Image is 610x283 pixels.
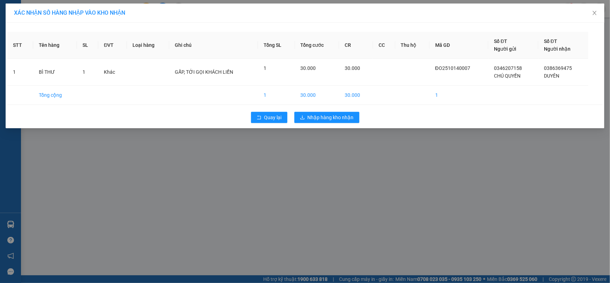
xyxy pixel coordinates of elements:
[295,32,339,59] th: Tổng cước
[544,65,572,71] span: 0386369475
[494,73,521,79] span: CHÚ QUYỀN
[494,65,522,71] span: 0346207158
[430,86,489,105] td: 1
[258,86,295,105] td: 1
[294,112,359,123] button: downloadNhập hàng kho nhận
[264,65,266,71] span: 1
[127,32,169,59] th: Loại hàng
[33,86,77,105] td: Tổng cộng
[585,3,604,23] button: Close
[258,32,295,59] th: Tổng SL
[14,9,125,16] span: XÁC NHẬN SỐ HÀNG NHẬP VÀO KHO NHẬN
[339,86,373,105] td: 30.000
[7,32,33,59] th: STT
[494,38,507,44] span: Số ĐT
[345,65,360,71] span: 30.000
[7,59,33,86] td: 1
[300,115,305,121] span: download
[339,32,373,59] th: CR
[301,65,316,71] span: 30.000
[544,73,559,79] span: DUYÊN
[264,114,282,121] span: Quay lại
[592,10,597,16] span: close
[98,32,127,59] th: ĐVT
[435,65,470,71] span: ĐO2510140007
[544,46,570,52] span: Người nhận
[494,46,516,52] span: Người gửi
[77,32,98,59] th: SL
[295,86,339,105] td: 30.000
[98,59,127,86] td: Khác
[308,114,354,121] span: Nhập hàng kho nhận
[430,32,489,59] th: Mã GD
[175,69,233,75] span: GẤP, TỚI GỌI KHÁCH LIỀN
[82,69,85,75] span: 1
[373,32,395,59] th: CC
[395,32,430,59] th: Thu hộ
[544,38,557,44] span: Số ĐT
[257,115,261,121] span: rollback
[169,32,258,59] th: Ghi chú
[33,32,77,59] th: Tên hàng
[33,59,77,86] td: BÌ THƯ
[251,112,287,123] button: rollbackQuay lại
